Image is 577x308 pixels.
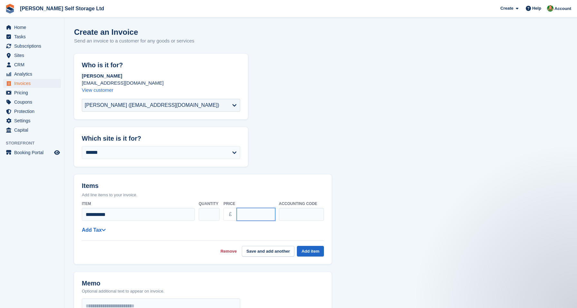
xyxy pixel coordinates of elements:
[74,28,194,36] h1: Create an Invoice
[3,32,61,41] a: menu
[547,5,553,12] img: Joshua Wild
[242,246,294,257] button: Save and add another
[14,148,53,157] span: Booking Portal
[14,88,53,97] span: Pricing
[14,32,53,41] span: Tasks
[14,51,53,60] span: Sites
[500,5,513,12] span: Create
[82,288,165,294] p: Optional additional text to appear on invoice.
[14,116,53,125] span: Settings
[3,70,61,79] a: menu
[82,135,240,142] h2: Which site is it for?
[82,192,324,198] p: Add line items to your invoice.
[554,5,571,12] span: Account
[3,107,61,116] a: menu
[532,5,541,12] span: Help
[14,98,53,107] span: Coupons
[297,246,324,257] button: Add item
[82,280,165,287] h2: Memo
[14,126,53,135] span: Capital
[53,149,61,156] a: Preview store
[6,140,64,146] span: Storefront
[14,23,53,32] span: Home
[82,201,195,207] label: Item
[5,4,15,14] img: stora-icon-8386f47178a22dfd0bd8f6a31ec36ba5ce8667c1dd55bd0f319d3a0aa187defe.svg
[223,201,275,207] label: Price
[3,148,61,157] a: menu
[3,51,61,60] a: menu
[14,107,53,116] span: Protection
[3,126,61,135] a: menu
[3,98,61,107] a: menu
[3,42,61,51] a: menu
[82,87,113,93] a: View customer
[199,201,220,207] label: Quantity
[82,227,106,233] a: Add Tax
[82,61,240,69] h2: Who is it for?
[14,79,53,88] span: Invoices
[85,101,219,109] div: [PERSON_NAME] ([EMAIL_ADDRESS][DOMAIN_NAME])
[14,42,53,51] span: Subscriptions
[3,60,61,69] a: menu
[3,23,61,32] a: menu
[14,60,53,69] span: CRM
[3,116,61,125] a: menu
[3,88,61,97] a: menu
[14,70,53,79] span: Analytics
[221,248,237,255] a: Remove
[82,182,324,191] h2: Items
[17,3,107,14] a: [PERSON_NAME] Self Storage Ltd
[82,79,240,87] p: [EMAIL_ADDRESS][DOMAIN_NAME]
[279,201,324,207] label: Accounting code
[74,37,194,45] p: Send an invoice to a customer for any goods or services
[3,79,61,88] a: menu
[82,72,240,79] p: [PERSON_NAME]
